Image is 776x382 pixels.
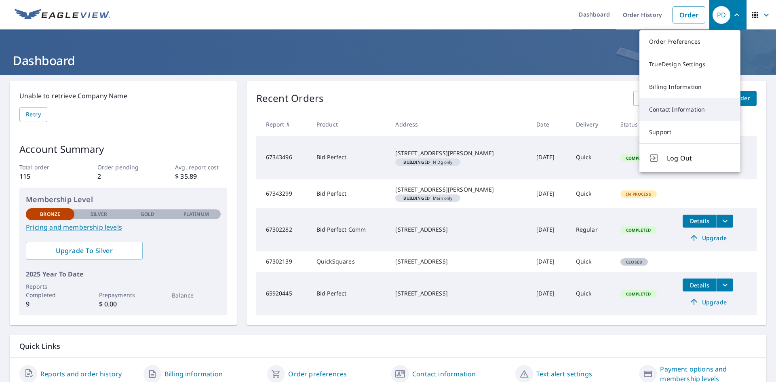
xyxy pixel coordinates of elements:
td: Quick [569,272,614,315]
td: Quick [569,136,614,179]
td: Bid Perfect Comm [310,208,389,251]
span: Details [687,281,712,289]
th: Address [389,112,530,136]
p: Gold [141,211,154,218]
td: 65920445 [256,272,310,315]
td: Quick [569,179,614,208]
p: Membership Level [26,194,221,205]
a: Order preferences [288,369,347,379]
th: Status [614,112,676,136]
button: filesDropdownBtn-67302282 [717,215,733,228]
p: Avg. report cost [175,163,227,171]
td: Bid Perfect [310,179,389,208]
em: Building ID [403,196,430,200]
td: Bid Perfect [310,136,389,179]
p: Total order [19,163,71,171]
p: 9 [26,299,74,309]
div: [STREET_ADDRESS] [395,289,523,298]
p: Platinum [183,211,209,218]
img: EV Logo [15,9,110,21]
p: Silver [91,211,108,218]
span: Retry [26,110,41,120]
span: N Dg only [399,160,457,164]
div: [STREET_ADDRESS] [395,226,523,234]
span: Details [687,217,712,225]
a: TrueDesign Settings [639,53,740,76]
div: [STREET_ADDRESS] [395,257,523,266]
p: Bronze [40,211,60,218]
th: Date [530,112,569,136]
span: Upgrade [687,297,728,307]
td: [DATE] [530,136,569,179]
a: Order Preferences [639,30,740,53]
span: Upgrade To Silver [32,246,136,255]
span: Completed [621,155,656,161]
td: 67302282 [256,208,310,251]
a: Billing information [164,369,223,379]
button: filesDropdownBtn-65920445 [717,279,733,291]
a: Support [639,121,740,144]
em: Building ID [403,160,430,164]
th: Report # [256,112,310,136]
span: Log Out [667,153,731,163]
td: [DATE] [530,272,569,315]
a: Contact Information [639,98,740,121]
span: Completed [621,227,656,233]
p: 2025 Year To Date [26,269,221,279]
button: detailsBtn-65920445 [683,279,717,291]
span: Main only [399,196,457,200]
a: Order [673,6,705,23]
div: [STREET_ADDRESS][PERSON_NAME] [395,149,523,157]
th: Product [310,112,389,136]
p: $ 0.00 [99,299,148,309]
a: View All Orders [633,91,691,106]
a: Upgrade [683,232,733,245]
p: Reports Completed [26,282,74,299]
a: Upgrade [683,295,733,308]
button: Log Out [639,144,740,172]
td: [DATE] [530,208,569,251]
td: 67302139 [256,251,310,272]
p: Quick Links [19,341,757,351]
button: Retry [19,107,47,122]
div: PD [713,6,730,24]
p: Order pending [97,163,149,171]
td: 67343496 [256,136,310,179]
p: 115 [19,171,71,181]
td: [DATE] [530,179,569,208]
h1: Dashboard [10,52,766,69]
span: Upgrade [687,233,728,243]
a: Contact information [412,369,476,379]
td: Quick [569,251,614,272]
div: [STREET_ADDRESS][PERSON_NAME] [395,186,523,194]
a: Pricing and membership levels [26,222,221,232]
a: Reports and order history [40,369,122,379]
span: Completed [621,291,656,297]
p: Unable to retrieve Company Name [19,91,227,101]
p: Prepayments [99,291,148,299]
td: Bid Perfect [310,272,389,315]
a: Billing Information [639,76,740,98]
th: Delivery [569,112,614,136]
a: Text alert settings [536,369,592,379]
td: QuickSquares [310,251,389,272]
span: In Process [621,191,656,197]
p: Balance [172,291,220,300]
p: Recent Orders [256,91,324,106]
span: Closed [621,259,647,265]
td: [DATE] [530,251,569,272]
td: Regular [569,208,614,251]
p: 2 [97,171,149,181]
button: detailsBtn-67302282 [683,215,717,228]
p: Account Summary [19,142,227,156]
a: Upgrade To Silver [26,242,143,260]
p: $ 35.89 [175,171,227,181]
td: 67343299 [256,179,310,208]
